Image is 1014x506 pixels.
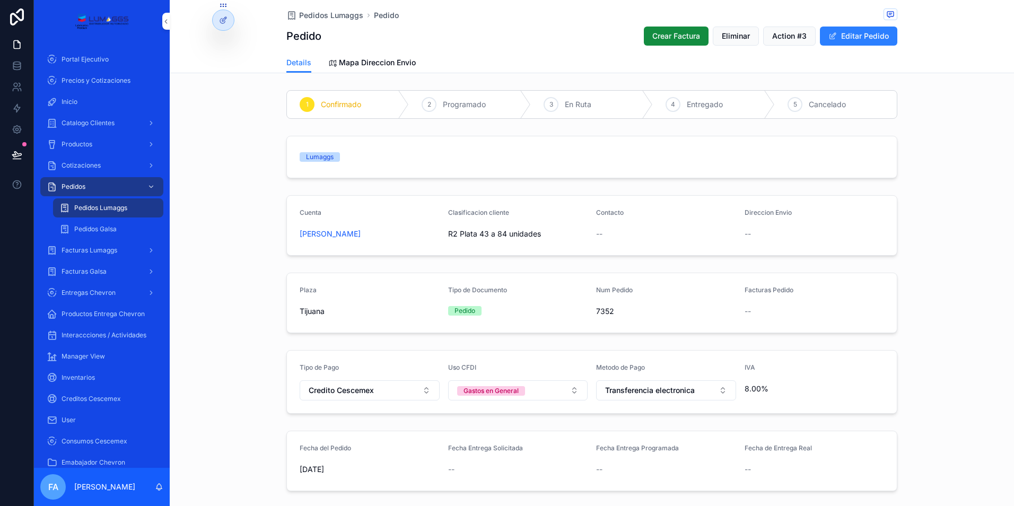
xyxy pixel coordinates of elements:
a: Pedido [374,10,399,21]
span: 1 [306,100,309,109]
span: -- [448,464,454,475]
span: 7352 [596,306,736,317]
span: Creditos Cescemex [62,395,121,403]
a: Details [286,53,311,73]
a: Catalogo Clientes [40,114,163,133]
span: Fecha del Pedido [300,444,351,452]
button: Select Button [300,380,440,400]
span: Fecha Entrega Solicitada [448,444,523,452]
span: Pedidos Galsa [74,225,117,233]
span: User [62,416,76,424]
span: -- [745,229,751,239]
span: Eliminar [722,31,750,41]
img: App logo [75,13,128,30]
span: Action #3 [772,31,807,41]
span: FA [48,481,58,493]
h1: Pedido [286,29,321,43]
a: User [40,411,163,430]
span: Plaza [300,286,317,294]
span: Contacto [596,208,624,216]
span: Facturas Galsa [62,267,107,276]
span: Direccion Envio [745,208,792,216]
a: [PERSON_NAME] [300,229,361,239]
span: Inicio [62,98,77,106]
span: -- [745,306,751,317]
a: Pedidos Lumaggs [286,10,363,21]
span: Inventarios [62,373,95,382]
a: Pedidos Lumaggs [53,198,163,217]
span: Num Pedido [596,286,633,294]
span: Productos [62,140,92,149]
span: Emabajador Chevron [62,458,125,467]
span: -- [596,229,602,239]
span: 4 [671,100,675,109]
span: Details [286,57,311,68]
span: Catalogo Clientes [62,119,115,127]
span: Uso CFDI [448,363,476,371]
a: Consumos Cescemex [40,432,163,451]
a: Mapa Direccion Envio [328,53,416,74]
span: Entregas Chevron [62,289,116,297]
span: [DATE] [300,464,440,475]
span: Consumos Cescemex [62,437,127,446]
span: Interaccciones / Actividades [62,331,146,339]
div: scrollable content [34,42,170,468]
button: Editar Pedido [820,27,897,46]
a: Productos Entrega Chevron [40,304,163,324]
span: IVA [745,363,755,371]
span: Mapa Direccion Envio [339,57,416,68]
a: Portal Ejecutivo [40,50,163,69]
span: Fecha de Entrega Real [745,444,812,452]
span: Cancelado [809,99,846,110]
a: Interaccciones / Actividades [40,326,163,345]
button: Select Button [596,380,736,400]
div: Pedido [454,306,475,316]
a: Inicio [40,92,163,111]
a: Emabajador Chevron [40,453,163,472]
a: Entregas Chevron [40,283,163,302]
button: Eliminar [713,27,759,46]
span: Transferencia electronica [605,385,695,396]
span: Pedidos [62,182,85,191]
span: Entregado [687,99,723,110]
span: Pedidos Lumaggs [74,204,127,212]
span: Metodo de Pago [596,363,645,371]
div: Gastos en General [464,386,519,396]
span: Facturas Lumaggs [62,246,117,255]
div: Lumaggs [306,152,334,162]
span: 8.00% [745,383,885,394]
span: 5 [793,100,797,109]
a: Pedidos [40,177,163,196]
span: Tipo de Pago [300,363,339,371]
span: Precios y Cotizaciones [62,76,130,85]
a: Facturas Lumaggs [40,241,163,260]
span: Tijuana [300,306,325,317]
a: Pedidos Galsa [53,220,163,239]
a: Precios y Cotizaciones [40,71,163,90]
a: Creditos Cescemex [40,389,163,408]
span: Cotizaciones [62,161,101,170]
span: Clasificacion cliente [448,208,509,216]
span: Pedidos Lumaggs [299,10,363,21]
span: Portal Ejecutivo [62,55,109,64]
a: Facturas Galsa [40,262,163,281]
button: Action #3 [763,27,816,46]
span: Manager View [62,352,105,361]
a: Inventarios [40,368,163,387]
span: Crear Factura [652,31,700,41]
span: Productos Entrega Chevron [62,310,145,318]
span: Facturas Pedido [745,286,793,294]
a: Manager View [40,347,163,366]
span: 3 [549,100,553,109]
a: Cotizaciones [40,156,163,175]
span: Programado [443,99,486,110]
span: En Ruta [565,99,591,110]
a: Productos [40,135,163,154]
span: -- [596,464,602,475]
span: 2 [427,100,431,109]
span: Cuenta [300,208,321,216]
p: [PERSON_NAME] [74,482,135,492]
span: R2 Plata 43 a 84 unidades [448,229,541,239]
